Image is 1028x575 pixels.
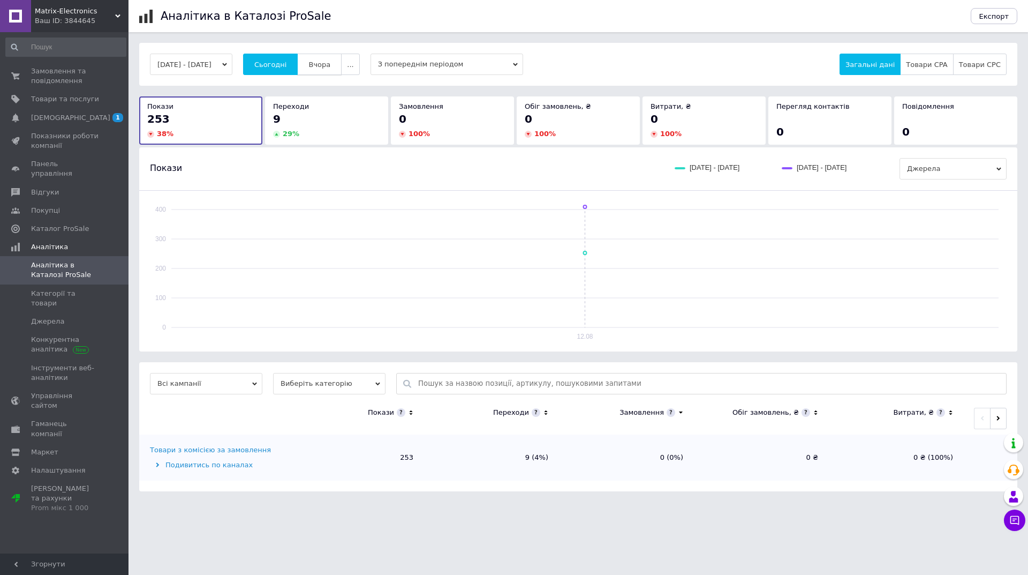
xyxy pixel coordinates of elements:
[243,54,298,75] button: Сьогодні
[35,16,128,26] div: Ваш ID: 3844645
[308,61,330,69] span: Вчора
[525,102,591,110] span: Обіг замовлень, ₴
[776,102,850,110] span: Перегляд контактів
[161,10,331,23] h1: Аналітика в Каталозі ProSale
[660,130,682,138] span: 100 %
[155,265,166,272] text: 200
[368,408,394,417] div: Покази
[906,61,947,69] span: Товари CPA
[150,373,262,394] span: Всі кампанії
[273,102,309,110] span: Переходи
[651,102,691,110] span: Витрати, ₴
[150,54,232,75] button: [DATE] - [DATE]
[899,158,1007,180] span: Джерела
[31,113,110,123] span: [DEMOGRAPHIC_DATA]
[493,408,529,417] div: Переходи
[31,94,99,104] span: Товари та послуги
[150,460,286,470] div: Подивитись по каналах
[150,445,271,455] div: Товари з комісією за замовлення
[347,61,353,69] span: ...
[840,54,901,75] button: Загальні дані
[35,6,115,16] span: Matrix-Electronics
[399,113,406,125] span: 0
[297,54,342,75] button: Вчора
[341,54,359,75] button: ...
[31,419,99,438] span: Гаманець компанії
[31,131,99,151] span: Показники роботи компанії
[31,447,58,457] span: Маркет
[155,294,166,302] text: 100
[31,317,64,326] span: Джерела
[829,435,964,481] td: 0 ₴ (100%)
[31,289,99,308] span: Категорії та товари
[424,435,559,481] td: 9 (4%)
[409,130,430,138] span: 100 %
[1004,510,1025,531] button: Чат з покупцем
[31,242,68,252] span: Аналітика
[31,484,99,513] span: [PERSON_NAME] та рахунки
[525,113,532,125] span: 0
[959,61,1001,69] span: Товари CPC
[31,224,89,234] span: Каталог ProSale
[162,324,166,331] text: 0
[31,391,99,410] span: Управління сайтом
[31,466,86,475] span: Налаштування
[371,54,523,75] span: З попереднім періодом
[31,66,99,86] span: Замовлення та повідомлення
[953,54,1007,75] button: Товари CPC
[112,113,123,122] span: 1
[845,61,895,69] span: Загальні дані
[155,206,166,213] text: 400
[5,38,126,57] input: Пошук
[31,188,59,197] span: Відгуки
[902,125,910,138] span: 0
[399,102,443,110] span: Замовлення
[147,113,170,125] span: 253
[559,435,694,481] td: 0 (0%)
[283,130,299,138] span: 29 %
[534,130,556,138] span: 100 %
[157,130,173,138] span: 38 %
[273,373,385,394] span: Виберіть категорію
[902,102,954,110] span: Повідомлення
[31,503,99,513] div: Prom мікс 1 000
[900,54,953,75] button: Товари CPA
[155,235,166,243] text: 300
[31,206,60,215] span: Покупці
[694,435,829,481] td: 0 ₴
[254,61,287,69] span: Сьогодні
[979,12,1009,20] span: Експорт
[971,8,1018,24] button: Експорт
[31,335,99,354] span: Конкурентна аналітика
[651,113,658,125] span: 0
[31,159,99,178] span: Панель управління
[31,260,99,280] span: Аналітика в Каталозі ProSale
[619,408,664,417] div: Замовлення
[289,435,424,481] td: 253
[31,363,99,383] span: Інструменти веб-аналітики
[150,162,182,174] span: Покази
[147,102,173,110] span: Покази
[418,374,1001,394] input: Пошук за назвою позиції, артикулу, пошуковими запитами
[732,408,799,417] div: Обіг замовлень, ₴
[273,113,281,125] span: 9
[776,125,784,138] span: 0
[577,333,593,340] text: 12.08
[893,408,934,417] div: Витрати, ₴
